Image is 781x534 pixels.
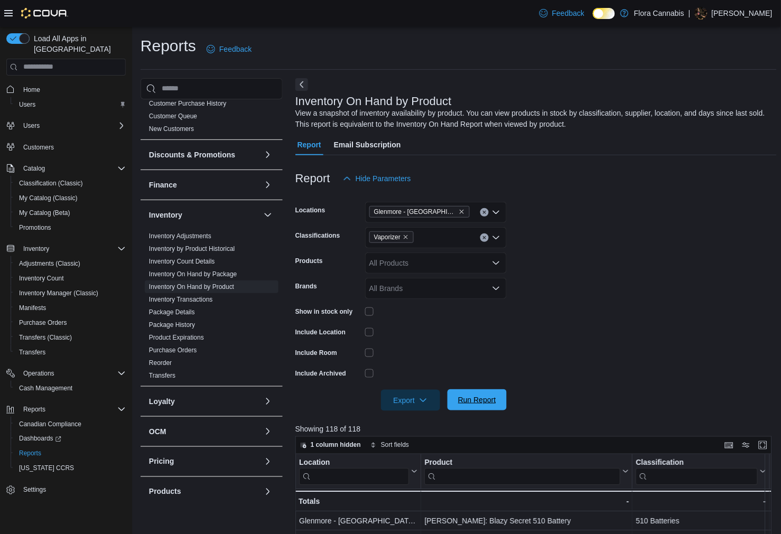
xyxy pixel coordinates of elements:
div: View a snapshot of inventory availability by product. You can view products in stock by classific... [295,108,772,130]
button: Inventory [2,241,130,256]
button: Inventory [262,209,274,221]
span: Home [23,86,40,94]
span: Inventory [23,245,49,253]
div: - [636,495,766,508]
a: Customer Purchase History [149,100,227,107]
span: Canadian Compliance [15,418,126,430]
a: Classification (Classic) [15,177,87,190]
button: Manifests [11,301,130,315]
a: New Customers [149,125,194,133]
button: Inventory [19,242,53,255]
button: Product [424,458,629,485]
a: Transfers [15,346,50,359]
div: Product [424,458,620,468]
button: Canadian Compliance [11,417,130,432]
h3: Inventory On Hand by Product [295,95,452,108]
input: Dark Mode [593,8,615,19]
button: [US_STATE] CCRS [11,461,130,476]
span: Users [19,119,126,132]
span: Inventory Manager (Classic) [15,287,126,299]
span: Vaporizer [374,232,401,242]
a: Reorder [149,359,172,367]
a: Manifests [15,302,50,314]
button: Clear input [480,233,489,242]
button: Discounts & Promotions [149,149,259,160]
span: Users [15,98,126,111]
a: Package History [149,321,195,329]
a: Dashboards [15,433,66,445]
button: Run Report [448,389,507,410]
img: Cova [21,8,68,18]
button: Finance [262,179,274,191]
span: My Catalog (Classic) [19,194,78,202]
label: Include Archived [295,369,346,378]
span: Inventory Count [15,272,126,285]
span: Inventory Transactions [149,295,213,304]
a: Transfers (Classic) [15,331,76,344]
button: Loyalty [262,395,274,408]
button: Home [2,82,130,97]
label: Locations [295,206,326,214]
div: [PERSON_NAME]: Blazy Secret 510 Battery [424,515,629,528]
button: Open list of options [492,233,500,242]
span: Email Subscription [334,134,401,155]
h3: Loyalty [149,396,175,407]
span: Settings [23,486,46,494]
span: Transfers (Classic) [15,331,126,344]
a: Cash Management [15,382,77,395]
span: Adjustments (Classic) [15,257,126,270]
span: [US_STATE] CCRS [19,464,74,473]
span: Transfers (Classic) [19,333,72,342]
div: Location [299,458,409,485]
a: Inventory Adjustments [149,232,211,240]
a: Canadian Compliance [15,418,86,430]
p: [PERSON_NAME] [712,7,773,20]
button: Open list of options [492,259,500,267]
button: Catalog [19,162,49,175]
span: Promotions [15,221,126,234]
a: Inventory On Hand by Product [149,283,234,291]
span: Cash Management [15,382,126,395]
h3: Inventory [149,210,182,220]
button: Remove Vaporizer from selection in this group [403,234,409,240]
button: Catalog [2,161,130,176]
button: Users [19,119,44,132]
a: Promotions [15,221,55,234]
span: Manifests [15,302,126,314]
span: Run Report [458,395,496,405]
button: Customers [2,139,130,155]
div: Gavin Russell [695,7,708,20]
button: Discounts & Promotions [262,148,274,161]
span: Vaporizer [369,231,414,243]
button: Reports [19,403,50,416]
a: Users [15,98,40,111]
a: Inventory by Product Historical [149,245,235,252]
a: Purchase Orders [15,316,71,329]
p: Flora Cannabis [634,7,684,20]
div: Totals [299,495,417,508]
button: Inventory Count [11,271,130,286]
button: Transfers (Classic) [11,330,130,345]
a: Customer Queue [149,113,197,120]
button: Remove Glenmore - Kelowna - 450374 from selection in this group [459,209,465,215]
a: Adjustments (Classic) [15,257,85,270]
button: Users [2,118,130,133]
span: Customer Queue [149,112,197,120]
button: Hide Parameters [339,168,415,189]
button: Reports [2,402,130,417]
a: [US_STATE] CCRS [15,462,78,475]
span: Feedback [552,8,584,18]
nav: Complex example [6,78,126,526]
span: Settings [19,483,126,496]
a: My Catalog (Classic) [15,192,82,204]
span: Transfers [149,371,175,380]
button: Users [11,97,130,112]
span: Manifests [19,304,46,312]
button: Operations [19,367,59,380]
button: Pricing [149,456,259,467]
h3: Finance [149,180,177,190]
button: Finance [149,180,259,190]
button: Display options [740,439,752,452]
a: Inventory Count Details [149,258,215,265]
